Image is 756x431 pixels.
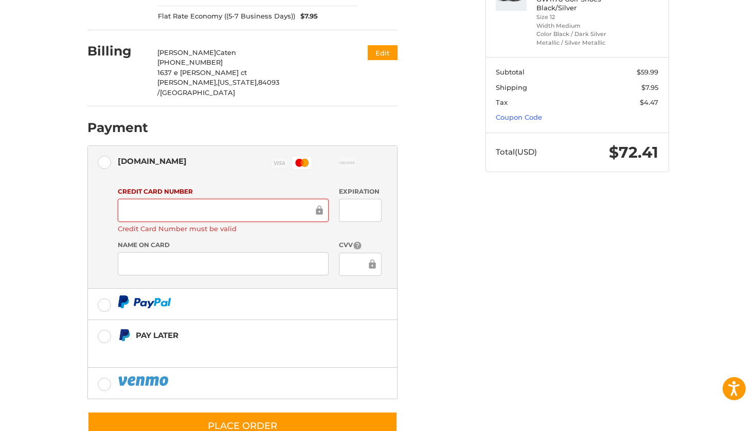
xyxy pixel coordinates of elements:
span: Tax [496,98,508,106]
span: Total (USD) [496,147,537,157]
label: Name on Card [118,240,329,250]
a: Coupon Code [496,113,542,121]
label: Expiration [339,187,382,196]
iframe: PayPal Message 1 [118,346,333,355]
label: CVV [339,240,382,250]
div: Pay Later [136,327,333,344]
span: $4.47 [640,98,658,106]
span: Flat Rate Economy ((5-7 Business Days)) [158,11,295,22]
img: PayPal icon [118,374,170,387]
h2: Payment [87,120,148,136]
label: Credit Card Number must be valid [118,224,329,233]
span: $7.95 [295,11,318,22]
span: [GEOGRAPHIC_DATA] [160,88,235,97]
li: Width Medium [536,22,615,30]
span: 84093 / [157,78,279,97]
span: Caten [216,48,236,57]
img: PayPal icon [118,295,171,308]
span: [PHONE_NUMBER] [157,58,223,66]
img: Pay Later icon [118,329,131,342]
span: [US_STATE], [218,78,258,86]
span: $72.41 [609,143,658,162]
li: Size 12 [536,13,615,22]
span: Subtotal [496,68,525,76]
span: $59.99 [637,68,658,76]
span: [PERSON_NAME], [157,78,218,86]
h2: Billing [87,43,148,59]
label: Credit Card Number [118,187,329,196]
li: Color Black / Dark Silver Metallic / Silver Metallic [536,30,615,47]
button: Edit [368,45,398,60]
div: [DOMAIN_NAME] [118,153,187,170]
span: $7.95 [641,83,658,91]
span: Shipping [496,83,527,91]
span: [PERSON_NAME] [157,48,216,57]
span: 1637 e [PERSON_NAME] ct [157,68,247,77]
